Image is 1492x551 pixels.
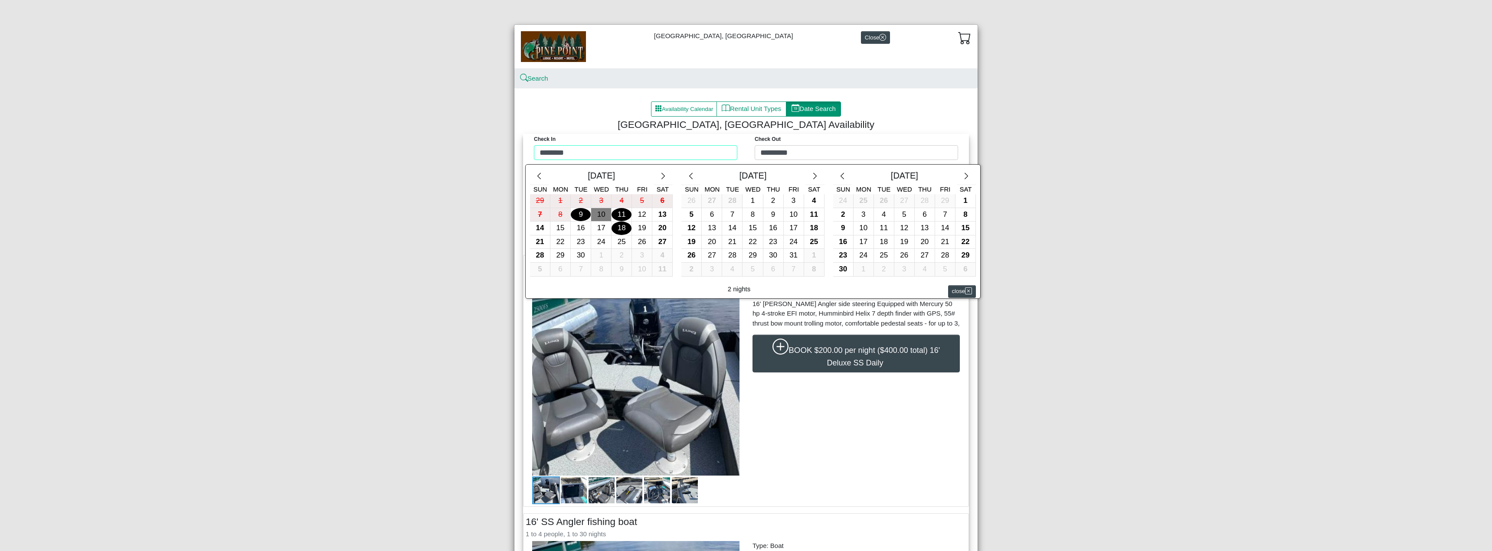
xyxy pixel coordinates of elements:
button: 25 [854,194,874,208]
div: 28 [722,249,742,262]
div: 9 [571,208,591,222]
button: 26 [632,235,652,249]
div: 24 [833,194,853,208]
span: Sun [836,186,850,193]
div: 29 [955,249,975,262]
div: 16 [763,222,783,235]
button: 4 [722,263,743,277]
span: Wed [745,186,760,193]
div: 6 [652,194,672,208]
button: 25 [612,235,632,249]
div: 12 [894,222,914,235]
div: 7 [530,208,550,222]
span: Mon [856,186,871,193]
div: 7 [571,263,591,276]
button: 30 [833,263,854,277]
div: 23 [833,249,853,262]
button: 9 [763,208,784,222]
div: 27 [894,194,914,208]
div: 2 [874,263,894,276]
button: 28 [722,194,743,208]
button: 7 [571,263,591,277]
button: 17 [591,222,612,235]
div: 5 [530,263,550,276]
button: 12 [681,222,702,235]
button: 19 [894,235,915,249]
button: 3 [854,208,874,222]
button: 5 [681,208,702,222]
div: 25 [874,249,894,262]
div: 6 [702,208,722,222]
div: 28 [915,194,935,208]
div: 7 [935,208,955,222]
h6: 2 nights [728,285,751,293]
button: 10 [784,208,804,222]
span: Sun [685,186,699,193]
div: 2 [612,249,631,262]
div: 8 [804,263,824,276]
div: 17 [784,222,804,235]
div: 14 [935,222,955,235]
div: 19 [632,222,652,235]
button: 14 [530,222,550,235]
button: 1 [550,194,571,208]
button: 7 [784,263,804,277]
div: 4 [915,263,935,276]
div: 29 [743,249,762,262]
div: [DATE] [549,169,654,185]
button: 28 [530,249,550,263]
span: Mon [553,186,568,193]
button: 9 [612,263,632,277]
div: 4 [612,194,631,208]
button: 25 [804,235,825,249]
button: 17 [854,235,874,249]
div: 10 [854,222,874,235]
div: 11 [804,208,824,222]
button: 29 [935,194,955,208]
button: 26 [681,249,702,263]
div: [DATE] [700,169,806,185]
div: 1 [854,263,874,276]
div: 27 [702,194,722,208]
div: 3 [702,263,722,276]
button: 20 [652,222,673,235]
span: Sat [959,186,972,193]
div: 8 [550,208,570,222]
svg: chevron right [962,172,971,180]
button: 7 [722,208,743,222]
div: 12 [681,222,701,235]
button: 10 [854,222,874,235]
button: 26 [681,194,702,208]
button: 10 [591,208,612,222]
button: 4 [652,249,673,263]
span: Thu [615,186,628,193]
div: 16 [833,235,853,249]
div: 2 [681,263,701,276]
span: Tue [877,186,890,193]
button: 21 [935,235,955,249]
button: 26 [874,194,894,208]
button: 20 [915,235,935,249]
button: 18 [874,235,894,249]
div: 1 [955,194,975,208]
button: 22 [550,235,571,249]
div: 27 [702,249,722,262]
div: 4 [652,249,672,262]
button: 5 [894,208,915,222]
div: 1 [591,249,611,262]
button: 22 [743,235,763,249]
div: 11 [612,208,631,222]
div: 22 [955,235,975,249]
div: 27 [652,235,672,249]
div: 5 [681,208,701,222]
svg: chevron left [687,172,695,180]
button: 4 [612,194,632,208]
div: 20 [702,235,722,249]
div: 24 [854,249,874,262]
